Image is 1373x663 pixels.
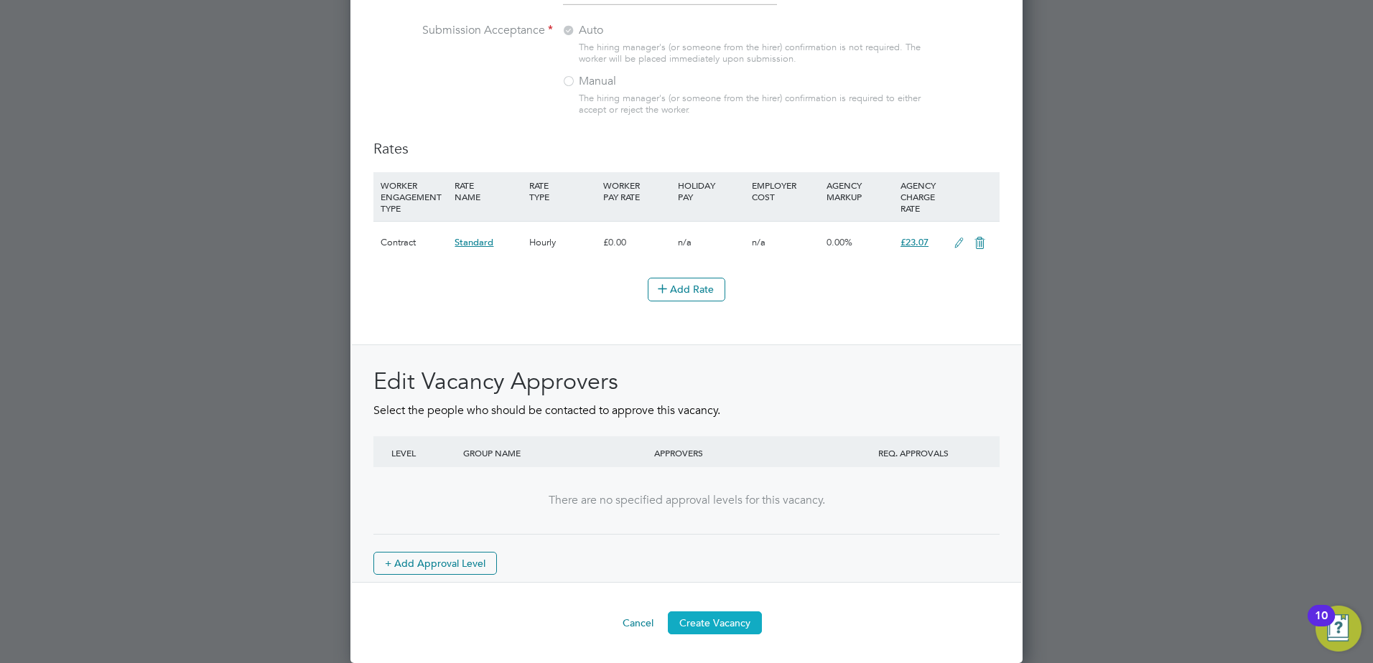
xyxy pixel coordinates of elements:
[674,172,748,210] div: HOLIDAY PAY
[451,172,525,210] div: RATE NAME
[373,23,553,38] label: Submission Acceptance
[900,236,928,248] span: £23.07
[600,222,674,263] div: £0.00
[562,74,741,89] label: Manual
[827,236,852,248] span: 0.00%
[373,367,1000,397] h2: Edit Vacancy Approvers
[648,278,725,301] button: Add Rate
[388,436,460,469] div: LEVEL
[373,552,497,575] button: + Add Approval Level
[600,172,674,210] div: WORKER PAY RATE
[678,236,692,248] span: n/a
[388,493,985,508] div: There are no specified approval levels for this vacancy.
[1316,606,1362,652] button: Open Resource Center, 10 new notifications
[897,172,946,221] div: AGENCY CHARGE RATE
[1315,616,1328,634] div: 10
[562,23,741,38] label: Auto
[373,139,1000,158] h3: Rates
[460,436,651,469] div: GROUP NAME
[651,436,842,469] div: APPROVERS
[842,436,985,469] div: REQ. APPROVALS
[526,172,600,210] div: RATE TYPE
[579,42,928,66] div: The hiring manager's (or someone from the hirer) confirmation is not required. The worker will be...
[611,611,665,634] button: Cancel
[668,611,762,634] button: Create Vacancy
[377,222,451,263] div: Contract
[823,172,897,210] div: AGENCY MARKUP
[377,172,451,221] div: WORKER ENGAGEMENT TYPE
[748,172,822,210] div: EMPLOYER COST
[373,403,720,418] span: Select the people who should be contacted to approve this vacancy.
[455,236,493,248] span: Standard
[526,222,600,263] div: Hourly
[579,93,928,117] div: The hiring manager's (or someone from the hirer) confirmation is required to either accept or rej...
[752,236,765,248] span: n/a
